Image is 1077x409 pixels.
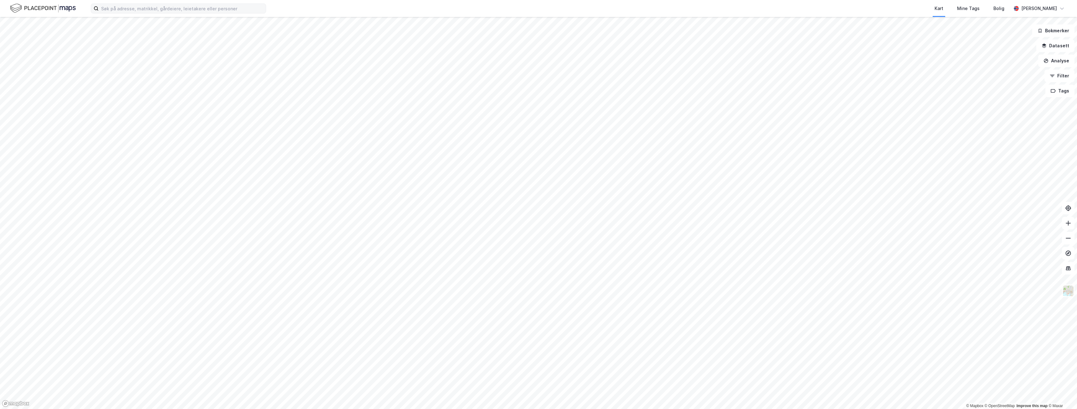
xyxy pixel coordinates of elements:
[10,3,76,14] img: logo.f888ab2527a4732fd821a326f86c7f29.svg
[1021,5,1057,12] div: [PERSON_NAME]
[957,5,980,12] div: Mine Tags
[935,5,943,12] div: Kart
[993,5,1004,12] div: Bolig
[1046,379,1077,409] iframe: Chat Widget
[99,4,266,13] input: Søk på adresse, matrikkel, gårdeiere, leietakere eller personer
